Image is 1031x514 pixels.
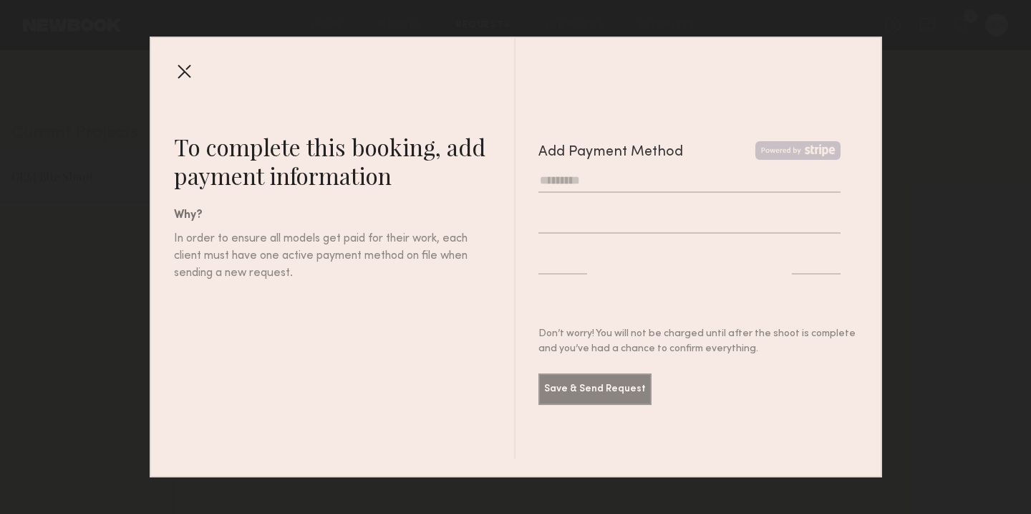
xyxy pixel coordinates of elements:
iframe: Secure expiration date input frame [538,255,587,269]
div: In order to ensure all models get paid for their work, each client must have one active payment m... [174,230,469,282]
div: Don’t worry! You will not be charged until after the shoot is complete and you’ve had a chance to... [538,326,858,356]
div: Why? [174,207,515,224]
iframe: Secure card number input frame [538,214,841,228]
div: To complete this booking, add payment information [174,133,515,190]
div: Add Payment Method [538,142,683,163]
iframe: Secure CVC input frame [792,255,841,269]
